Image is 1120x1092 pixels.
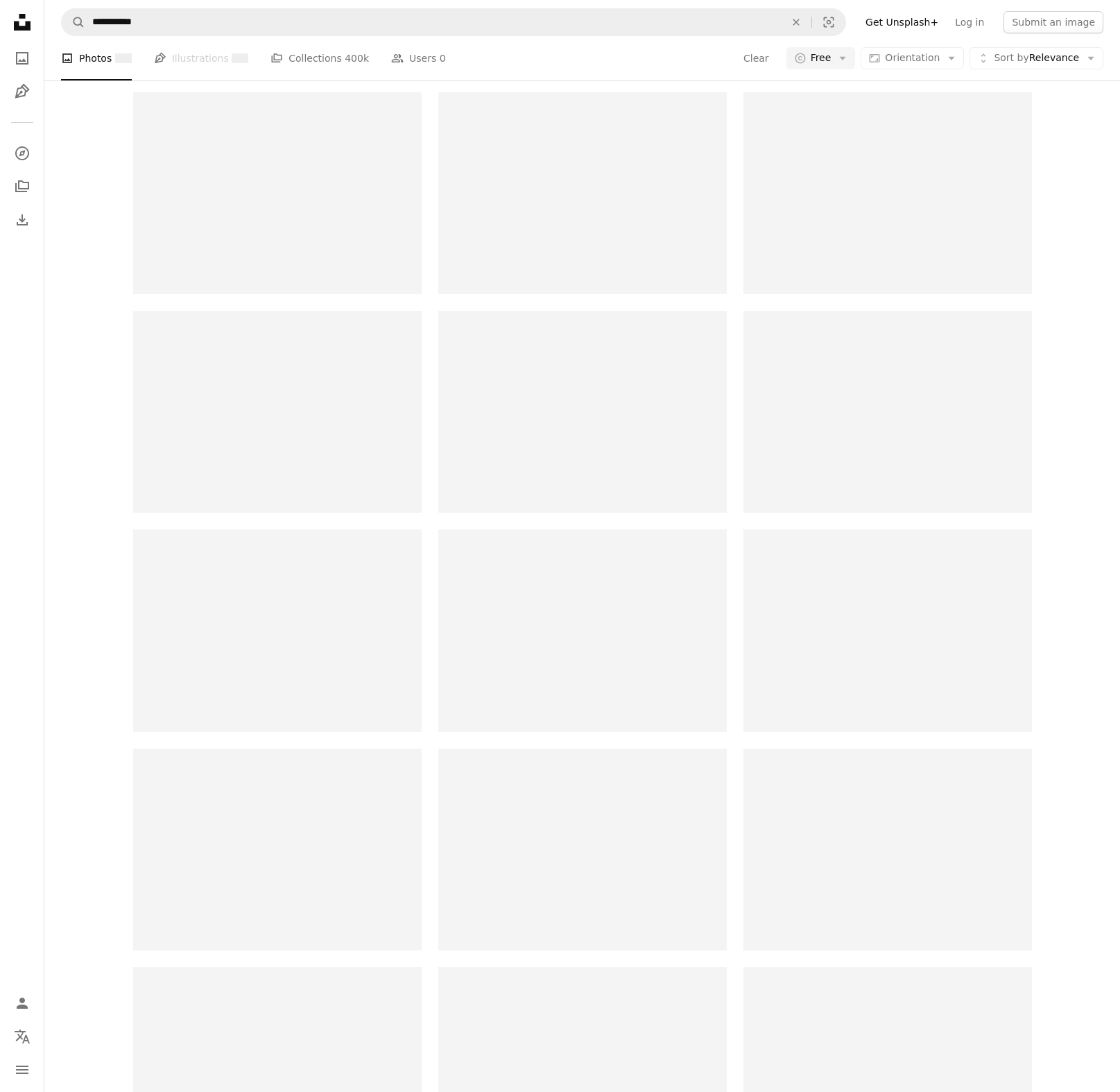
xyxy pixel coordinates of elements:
[8,44,36,72] a: Photos
[994,52,1028,63] span: Sort by
[811,51,832,65] span: Free
[885,52,940,63] span: Orientation
[8,78,36,105] a: Illustrations
[8,1023,36,1050] button: Language
[8,8,36,39] a: Home — Unsplash
[857,11,947,33] a: Get Unsplash+
[8,989,36,1017] a: Log in / Sign up
[781,9,811,35] button: Clear
[970,47,1103,69] button: Sort byRelevance
[440,51,446,66] span: 0
[154,36,248,80] a: Illustrations
[8,1056,36,1084] button: Menu
[1003,11,1103,33] button: Submit an image
[62,9,85,35] button: Search Unsplash
[861,47,964,69] button: Orientation
[270,36,369,80] a: Collections 400k
[743,47,770,69] button: Clear
[786,47,856,69] button: Free
[391,36,446,80] a: Users 0
[812,9,845,35] button: Visual search
[8,206,36,234] a: Download History
[61,8,846,36] form: Find visuals sitewide
[994,51,1079,65] span: Relevance
[345,51,369,66] span: 400k
[8,173,36,201] a: Collections
[947,11,992,33] a: Log in
[8,139,36,167] a: Explore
